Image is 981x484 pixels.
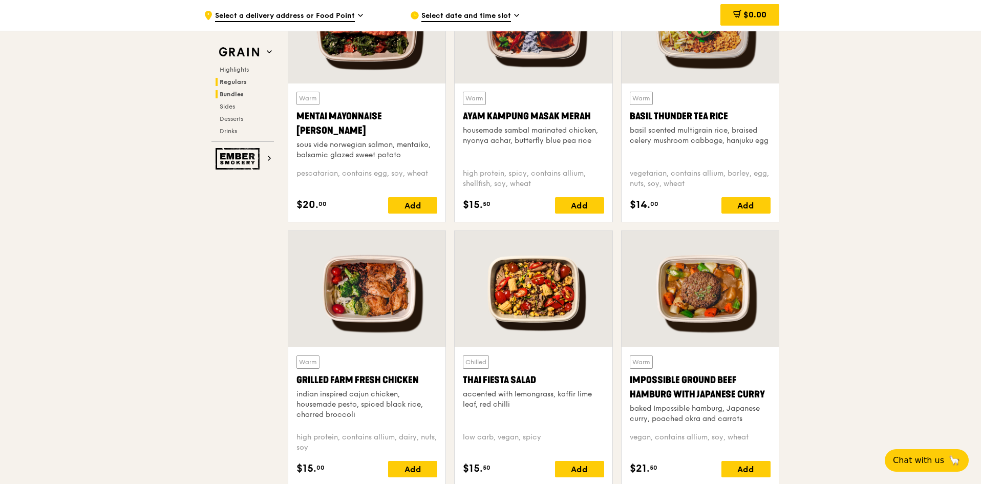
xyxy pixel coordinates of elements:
[630,197,650,213] span: $14.
[893,454,944,467] span: Chat with us
[630,373,771,402] div: Impossible Ground Beef Hamburg with Japanese Curry
[650,464,657,472] span: 50
[216,148,263,170] img: Ember Smokery web logo
[215,11,355,22] span: Select a delivery address or Food Point
[296,461,316,476] span: $15.
[555,461,604,477] div: Add
[296,432,437,453] div: high protein, contains allium, dairy, nuts, soy
[630,461,650,476] span: $21.
[463,461,483,476] span: $15.
[216,43,263,61] img: Grain web logo
[220,66,249,73] span: Highlights
[296,389,437,420] div: indian inspired cajun chicken, housemade pesto, spiced black rice, charred broccoli
[220,91,244,98] span: Bundles
[296,92,319,105] div: Warm
[630,169,771,189] div: vegetarian, contains allium, barley, egg, nuts, soy, wheat
[463,389,604,410] div: accented with lemongrass, kaffir lime leaf, red chilli
[316,464,325,472] span: 00
[220,78,247,86] span: Regulars
[555,197,604,214] div: Add
[630,92,653,105] div: Warm
[463,197,483,213] span: $15.
[463,373,604,387] div: Thai Fiesta Salad
[296,109,437,138] div: Mentai Mayonnaise [PERSON_NAME]
[220,103,235,110] span: Sides
[463,355,489,369] div: Chilled
[721,197,771,214] div: Add
[463,432,604,453] div: low carb, vegan, spicy
[463,109,604,123] div: Ayam Kampung Masak Merah
[721,461,771,477] div: Add
[421,11,511,22] span: Select date and time slot
[220,128,237,135] span: Drinks
[463,125,604,146] div: housemade sambal marinated chicken, nyonya achar, butterfly blue pea rice
[483,464,490,472] span: 50
[630,404,771,424] div: baked Impossible hamburg, Japanese curry, poached okra and carrots
[948,454,961,467] span: 🦙
[743,10,766,19] span: $0.00
[483,200,490,208] span: 50
[463,92,486,105] div: Warm
[630,355,653,369] div: Warm
[630,432,771,453] div: vegan, contains allium, soy, wheat
[220,115,243,122] span: Desserts
[296,140,437,160] div: sous vide norwegian salmon, mentaiko, balsamic glazed sweet potato
[296,355,319,369] div: Warm
[463,169,604,189] div: high protein, spicy, contains allium, shellfish, soy, wheat
[630,125,771,146] div: basil scented multigrain rice, braised celery mushroom cabbage, hanjuku egg
[388,461,437,477] div: Add
[296,197,318,213] span: $20.
[885,449,969,472] button: Chat with us🦙
[318,200,327,208] span: 00
[296,169,437,189] div: pescatarian, contains egg, soy, wheat
[388,197,437,214] div: Add
[650,200,658,208] span: 00
[630,109,771,123] div: Basil Thunder Tea Rice
[296,373,437,387] div: Grilled Farm Fresh Chicken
